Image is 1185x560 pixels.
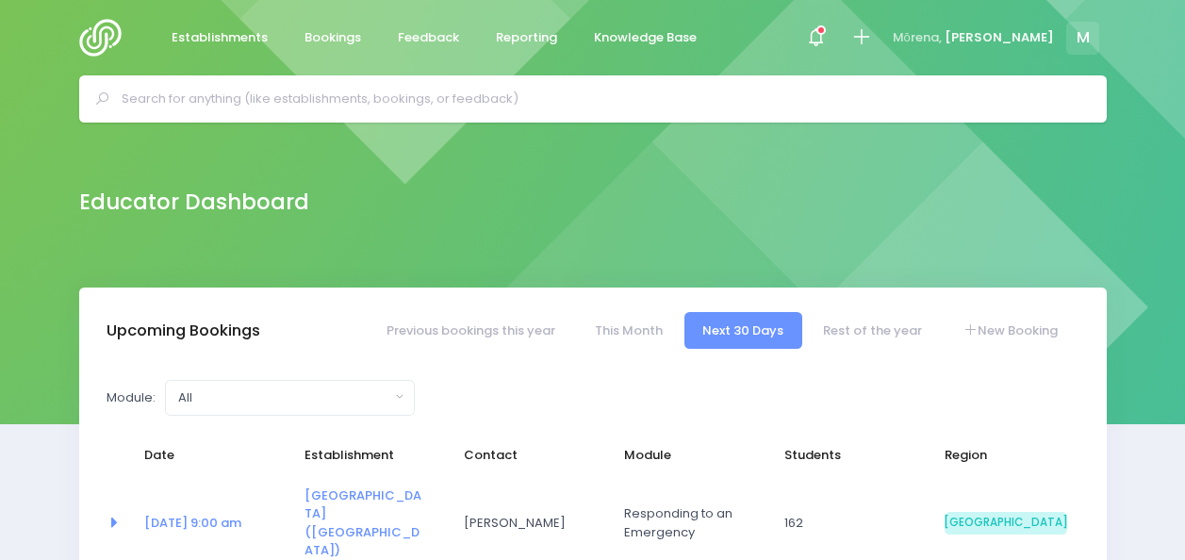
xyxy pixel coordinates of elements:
[79,189,309,215] h2: Educator Dashboard
[496,28,557,47] span: Reporting
[122,85,1080,113] input: Search for anything (like establishments, bookings, or feedback)
[144,514,241,532] a: [DATE] 9:00 am
[1066,22,1099,55] span: M
[383,20,475,57] a: Feedback
[165,380,415,416] button: All
[624,504,747,541] span: Responding to an Emergency
[464,514,586,533] span: [PERSON_NAME]
[893,28,942,47] span: Mōrena,
[579,20,713,57] a: Knowledge Base
[481,20,573,57] a: Reporting
[945,28,1054,47] span: [PERSON_NAME]
[805,312,941,349] a: Rest of the year
[684,312,802,349] a: Next 30 Days
[944,312,1076,349] a: New Booking
[172,28,268,47] span: Establishments
[945,446,1067,465] span: Region
[398,28,459,47] span: Feedback
[289,20,377,57] a: Bookings
[368,312,573,349] a: Previous bookings this year
[784,446,907,465] span: Students
[945,512,1067,535] span: [GEOGRAPHIC_DATA]
[144,446,267,465] span: Date
[784,514,907,533] span: 162
[304,28,361,47] span: Bookings
[624,446,747,465] span: Module
[178,388,390,407] div: All
[464,446,586,465] span: Contact
[594,28,697,47] span: Knowledge Base
[107,321,260,340] h3: Upcoming Bookings
[304,446,427,465] span: Establishment
[576,312,681,349] a: This Month
[304,486,421,560] a: [GEOGRAPHIC_DATA] ([GEOGRAPHIC_DATA])
[156,20,284,57] a: Establishments
[107,388,156,407] label: Module:
[79,19,133,57] img: Logo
